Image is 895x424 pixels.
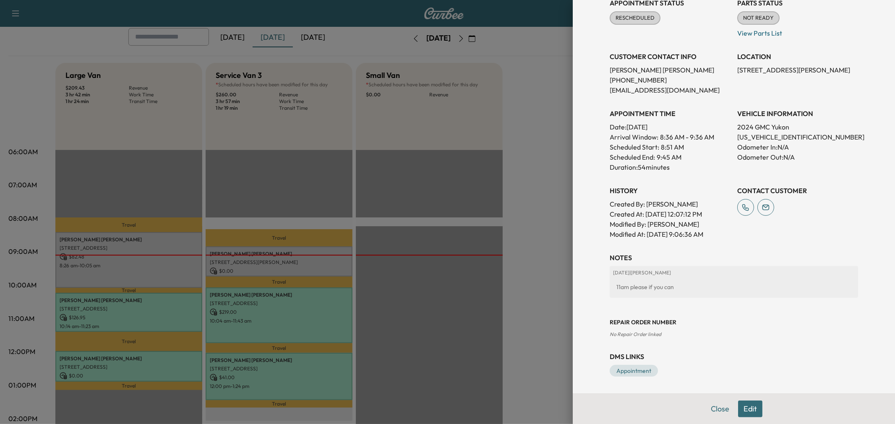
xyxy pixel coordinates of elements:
[610,85,731,95] p: [EMAIL_ADDRESS][DOMAIN_NAME]
[610,331,661,337] span: No Repair Order linked
[610,122,731,132] p: Date: [DATE]
[613,269,855,276] p: [DATE] | [PERSON_NAME]
[610,352,858,362] h3: DMS Links
[610,162,731,172] p: Duration: 54 minutes
[737,186,858,196] h3: CONTACT CUSTOMER
[737,109,858,119] h3: VEHICLE INFORMATION
[737,122,858,132] p: 2024 GMC Yukon
[610,219,731,229] p: Modified By : [PERSON_NAME]
[610,199,731,209] p: Created By : [PERSON_NAME]
[657,152,681,162] p: 9:45 AM
[611,14,660,22] span: RESCHEDULED
[737,52,858,62] h3: LOCATION
[610,209,731,219] p: Created At : [DATE] 12:07:12 PM
[737,132,858,142] p: [US_VEHICLE_IDENTIFICATION_NUMBER]
[610,365,658,377] a: Appointment
[610,132,731,142] p: Arrival Window:
[610,253,858,263] h3: NOTES
[661,142,684,152] p: 8:51 AM
[610,318,858,326] h3: Repair Order number
[737,152,858,162] p: Odometer Out: N/A
[705,401,735,417] button: Close
[738,401,762,417] button: Edit
[737,25,858,38] p: View Parts List
[613,279,855,295] div: 11am please if you can
[610,65,731,75] p: [PERSON_NAME] [PERSON_NAME]
[610,109,731,119] h3: APPOINTMENT TIME
[610,142,659,152] p: Scheduled Start:
[737,142,858,152] p: Odometer In: N/A
[660,132,714,142] span: 8:36 AM - 9:36 AM
[610,152,655,162] p: Scheduled End:
[738,14,779,22] span: NOT READY
[610,229,731,239] p: Modified At : [DATE] 9:06:36 AM
[610,75,731,85] p: [PHONE_NUMBER]
[610,52,731,62] h3: CUSTOMER CONTACT INFO
[737,65,858,75] p: [STREET_ADDRESS][PERSON_NAME]
[610,186,731,196] h3: History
